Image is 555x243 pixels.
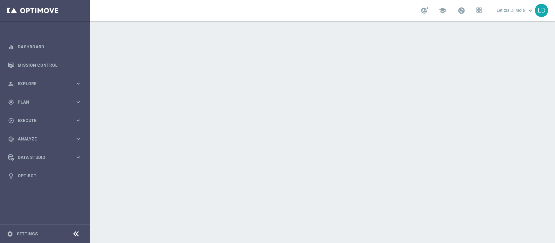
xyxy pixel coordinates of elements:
div: Analyze [8,136,75,142]
a: Mission Control [18,56,82,74]
i: keyboard_arrow_right [75,80,82,87]
div: LD [535,4,548,17]
button: Mission Control [8,63,82,68]
i: keyboard_arrow_right [75,136,82,142]
a: Optibot [18,167,82,185]
button: play_circle_outline Execute keyboard_arrow_right [8,118,82,123]
i: keyboard_arrow_right [75,99,82,105]
i: person_search [8,81,14,87]
i: keyboard_arrow_right [75,154,82,161]
i: play_circle_outline [8,118,14,124]
div: Mission Control [8,56,82,74]
span: keyboard_arrow_down [527,7,534,14]
button: lightbulb Optibot [8,173,82,179]
div: Dashboard [8,38,82,56]
button: equalizer Dashboard [8,44,82,50]
div: Data Studio [8,154,75,161]
div: Optibot [8,167,82,185]
i: lightbulb [8,173,14,179]
div: Explore [8,81,75,87]
i: keyboard_arrow_right [75,117,82,124]
a: Letizia Di Molakeyboard_arrow_down [496,5,535,16]
span: Execute [18,119,75,123]
button: Data Studio keyboard_arrow_right [8,155,82,160]
button: person_search Explore keyboard_arrow_right [8,81,82,87]
button: track_changes Analyze keyboard_arrow_right [8,136,82,142]
span: school [439,7,446,14]
div: Plan [8,99,75,105]
span: Plan [18,100,75,104]
a: Settings [17,232,38,236]
span: Explore [18,82,75,86]
i: equalizer [8,44,14,50]
i: gps_fixed [8,99,14,105]
i: track_changes [8,136,14,142]
span: Data Studio [18,155,75,160]
i: settings [7,231,13,237]
button: gps_fixed Plan keyboard_arrow_right [8,99,82,105]
span: Analyze [18,137,75,141]
div: Execute [8,118,75,124]
a: Dashboard [18,38,82,56]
